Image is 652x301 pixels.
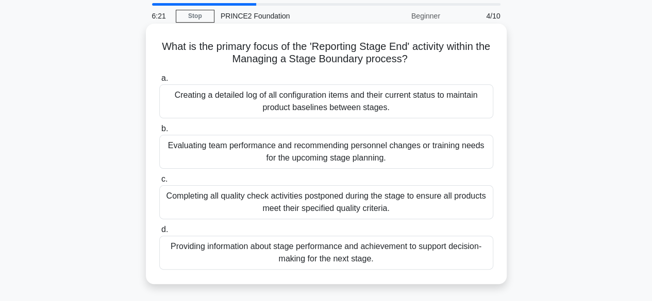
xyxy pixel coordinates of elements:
div: Beginner [356,6,446,26]
div: PRINCE2 Foundation [214,6,356,26]
h5: What is the primary focus of the 'Reporting Stage End' activity within the Managing a Stage Bound... [158,40,494,66]
div: Completing all quality check activities postponed during the stage to ensure all products meet th... [159,185,493,219]
span: b. [161,124,168,133]
div: Evaluating team performance and recommending personnel changes or training needs for the upcoming... [159,135,493,169]
span: c. [161,174,168,183]
span: d. [161,225,168,234]
a: Stop [176,10,214,23]
div: 4/10 [446,6,507,26]
div: Creating a detailed log of all configuration items and their current status to maintain product b... [159,84,493,118]
div: Providing information about stage performance and achievement to support decision-making for the ... [159,236,493,270]
span: a. [161,74,168,82]
div: 6:21 [146,6,176,26]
